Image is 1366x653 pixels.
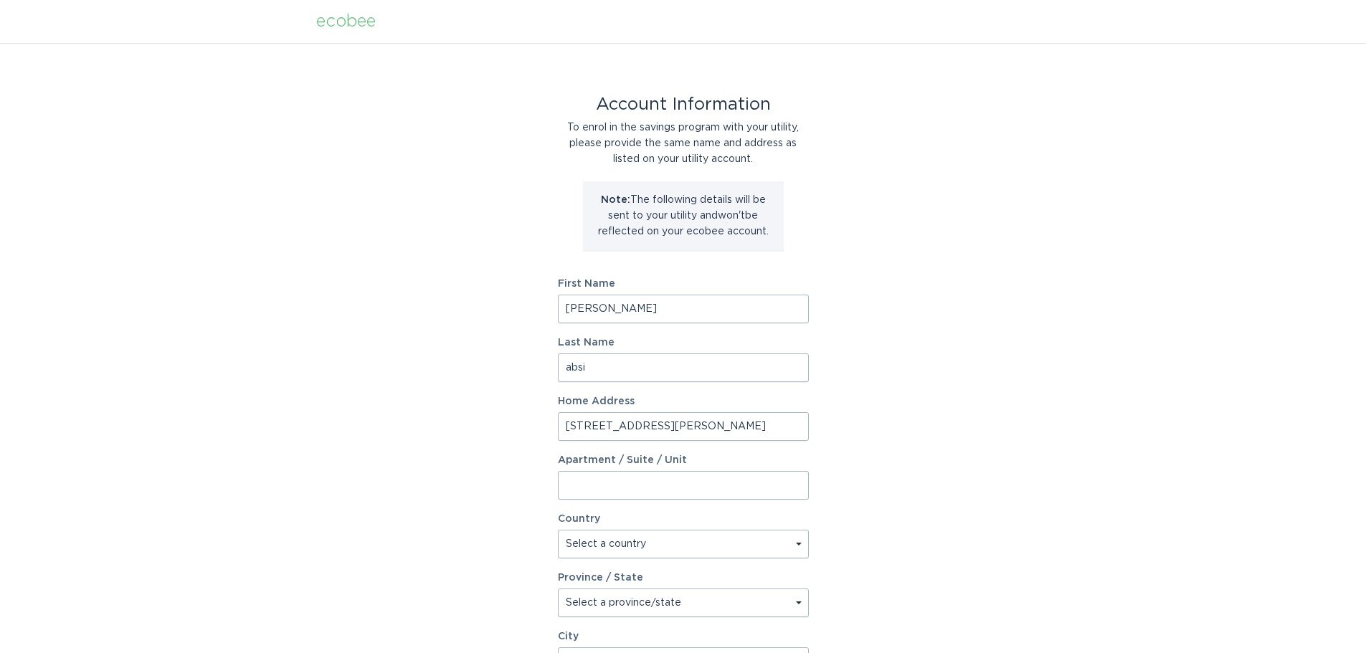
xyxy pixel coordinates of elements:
label: Country [558,514,600,524]
label: Last Name [558,338,809,348]
label: Home Address [558,396,809,406]
label: Apartment / Suite / Unit [558,455,809,465]
label: City [558,631,809,642]
p: The following details will be sent to your utility and won't be reflected on your ecobee account. [594,192,773,239]
strong: Note: [601,195,630,205]
label: Province / State [558,573,643,583]
div: To enrol in the savings program with your utility, please provide the same name and address as li... [558,120,809,167]
div: Account Information [558,97,809,113]
label: First Name [558,279,809,289]
div: ecobee [316,14,376,29]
